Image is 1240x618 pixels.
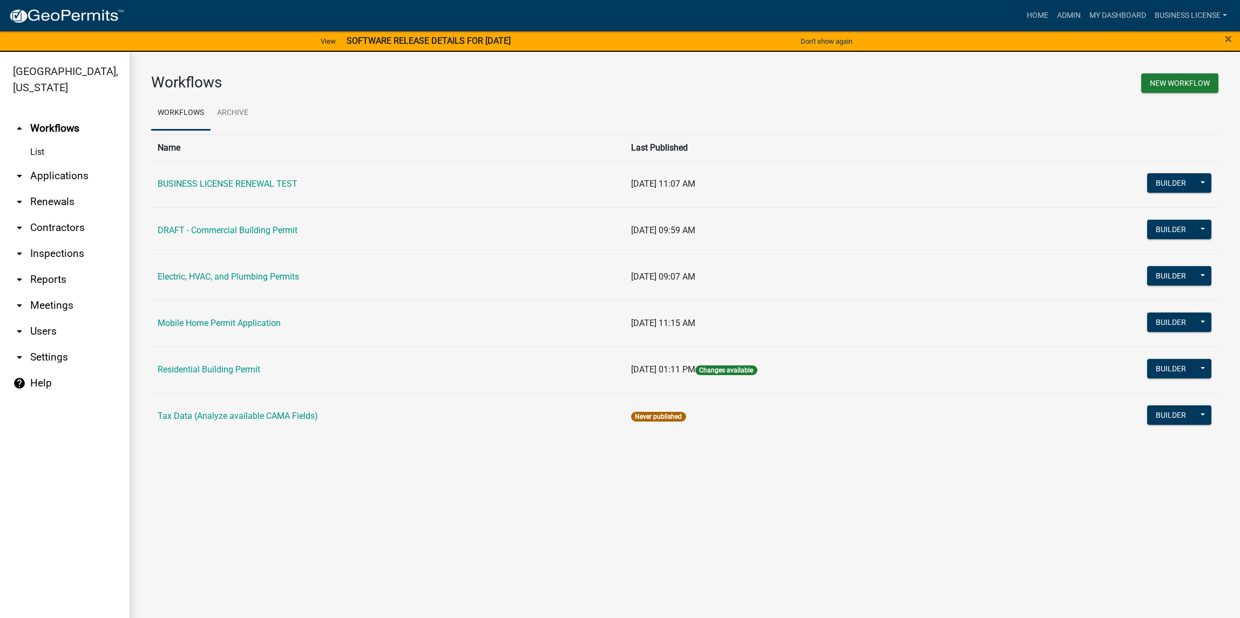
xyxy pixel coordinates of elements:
[695,365,757,375] span: Changes available
[13,221,26,234] i: arrow_drop_down
[1053,5,1085,26] a: Admin
[316,32,340,50] a: View
[13,273,26,286] i: arrow_drop_down
[13,299,26,312] i: arrow_drop_down
[13,122,26,135] i: arrow_drop_up
[151,134,625,161] th: Name
[13,325,26,338] i: arrow_drop_down
[1225,32,1232,45] button: Close
[1225,31,1232,46] span: ×
[1022,5,1053,26] a: Home
[1147,173,1195,193] button: Builder
[151,96,211,131] a: Workflows
[13,247,26,260] i: arrow_drop_down
[625,134,1004,161] th: Last Published
[13,169,26,182] i: arrow_drop_down
[158,225,297,235] a: DRAFT - Commercial Building Permit
[347,36,511,46] strong: SOFTWARE RELEASE DETAILS FOR [DATE]
[1141,73,1218,93] button: New Workflow
[1085,5,1150,26] a: My Dashboard
[631,271,695,282] span: [DATE] 09:07 AM
[13,195,26,208] i: arrow_drop_down
[1147,266,1195,286] button: Builder
[1147,359,1195,378] button: Builder
[211,96,255,131] a: Archive
[1150,5,1231,26] a: BUSINESS LICENSE
[1147,313,1195,332] button: Builder
[158,271,299,282] a: Electric, HVAC, and Plumbing Permits
[1147,405,1195,425] button: Builder
[13,351,26,364] i: arrow_drop_down
[631,179,695,189] span: [DATE] 11:07 AM
[158,318,281,328] a: Mobile Home Permit Application
[158,364,260,375] a: Residential Building Permit
[1147,220,1195,239] button: Builder
[631,412,686,422] span: Never published
[13,377,26,390] i: help
[631,318,695,328] span: [DATE] 11:15 AM
[158,179,297,189] a: BUSINESS LICENSE RENEWAL TEST
[796,32,857,50] button: Don't show again
[631,225,695,235] span: [DATE] 09:59 AM
[151,73,677,92] h3: Workflows
[631,364,695,375] span: [DATE] 01:11 PM
[158,411,318,421] a: Tax Data (Analyze available CAMA Fields)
